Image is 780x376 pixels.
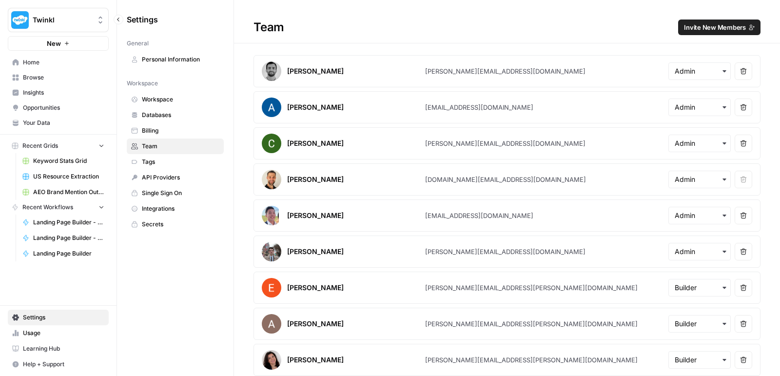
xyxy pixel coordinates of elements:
span: Usage [23,329,104,337]
div: Team [234,20,780,35]
input: Builder [675,283,724,293]
span: Recent Grids [22,141,58,150]
span: Help + Support [23,360,104,369]
img: avatar [262,278,281,297]
img: avatar [262,350,281,370]
span: Settings [127,14,158,25]
span: New [47,39,61,48]
span: Invite New Members [684,22,746,32]
span: API Providers [142,173,219,182]
span: Workspace [142,95,219,104]
span: Browse [23,73,104,82]
span: Team [142,142,219,151]
a: Personal Information [127,52,224,67]
a: US Resource Extraction [18,169,109,184]
a: Keyword Stats Grid [18,153,109,169]
span: US Resource Extraction [33,172,104,181]
a: Settings [8,310,109,325]
span: Learning Hub [23,344,104,353]
a: Learning Hub [8,341,109,356]
a: API Providers [127,170,224,185]
span: Opportunities [23,103,104,112]
input: Admin [675,102,724,112]
a: Insights [8,85,109,100]
a: Billing [127,123,224,139]
a: Landing Page Builder - [GEOGRAPHIC_DATA] [18,230,109,246]
div: [PERSON_NAME][EMAIL_ADDRESS][DOMAIN_NAME] [425,66,585,76]
button: Workspace: Twinkl [8,8,109,32]
div: [PERSON_NAME] [287,355,344,365]
a: Databases [127,107,224,123]
div: [PERSON_NAME] [287,139,344,148]
span: AEO Brand Mention Outreach [33,188,104,197]
span: Recent Workflows [22,203,73,212]
span: Databases [142,111,219,119]
img: Twinkl Logo [11,11,29,29]
input: Admin [675,66,724,76]
div: [PERSON_NAME] [287,66,344,76]
img: avatar [262,170,281,189]
span: Landing Page Builder [33,249,104,258]
a: Usage [8,325,109,341]
div: [EMAIL_ADDRESS][DOMAIN_NAME] [425,211,533,220]
a: Secrets [127,217,224,232]
button: New [8,36,109,51]
a: Home [8,55,109,70]
a: Integrations [127,201,224,217]
span: Personal Information [142,55,219,64]
span: Your Data [23,119,104,127]
span: Landing Page Builder - [GEOGRAPHIC_DATA] [33,234,104,242]
div: [DOMAIN_NAME][EMAIL_ADDRESS][DOMAIN_NAME] [425,175,586,184]
input: Builder [675,355,724,365]
span: Landing Page Builder - Alt 1 [33,218,104,227]
img: avatar [262,98,281,117]
a: Opportunities [8,100,109,116]
span: Settings [23,313,104,322]
input: Admin [675,139,724,148]
span: Billing [142,126,219,135]
div: [PERSON_NAME] [287,319,344,329]
div: [PERSON_NAME] [287,247,344,257]
span: Integrations [142,204,219,213]
a: Landing Page Builder - Alt 1 [18,215,109,230]
div: [PERSON_NAME][EMAIL_ADDRESS][PERSON_NAME][DOMAIN_NAME] [425,319,638,329]
a: Single Sign On [127,185,224,201]
input: Admin [675,247,724,257]
img: avatar [262,314,281,334]
img: avatar [262,206,279,225]
div: [PERSON_NAME][EMAIL_ADDRESS][PERSON_NAME][DOMAIN_NAME] [425,283,638,293]
div: [PERSON_NAME] [287,175,344,184]
button: Help + Support [8,356,109,372]
div: [EMAIL_ADDRESS][DOMAIN_NAME] [425,102,533,112]
span: General [127,39,149,48]
img: avatar [262,242,281,261]
span: Insights [23,88,104,97]
button: Invite New Members [678,20,760,35]
div: [PERSON_NAME][EMAIL_ADDRESS][PERSON_NAME][DOMAIN_NAME] [425,355,638,365]
img: avatar [262,61,281,81]
input: Admin [675,211,724,220]
span: Tags [142,158,219,166]
a: Tags [127,154,224,170]
a: Workspace [127,92,224,107]
input: Builder [675,319,724,329]
img: avatar [262,134,281,153]
span: Single Sign On [142,189,219,198]
a: Landing Page Builder [18,246,109,261]
div: [PERSON_NAME][EMAIL_ADDRESS][DOMAIN_NAME] [425,247,585,257]
div: [PERSON_NAME] [287,283,344,293]
span: Home [23,58,104,67]
a: Your Data [8,115,109,131]
span: Twinkl [33,15,92,25]
span: Keyword Stats Grid [33,157,104,165]
a: Browse [8,70,109,85]
button: Recent Workflows [8,200,109,215]
a: Team [127,139,224,154]
div: [PERSON_NAME][EMAIL_ADDRESS][DOMAIN_NAME] [425,139,585,148]
button: Recent Grids [8,139,109,153]
input: Admin [675,175,724,184]
div: [PERSON_NAME] [287,211,344,220]
a: AEO Brand Mention Outreach [18,184,109,200]
span: Secrets [142,220,219,229]
div: [PERSON_NAME] [287,102,344,112]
